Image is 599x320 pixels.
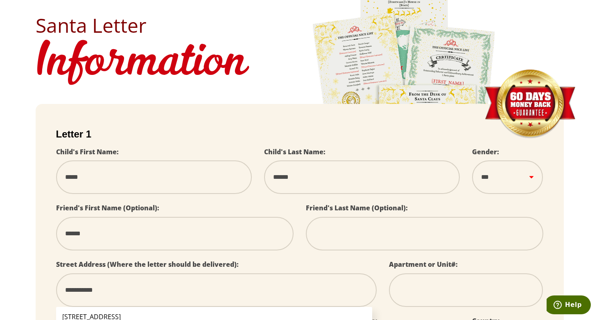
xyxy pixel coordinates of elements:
iframe: Opens a widget where you can find more information [547,295,591,316]
label: Child's Last Name: [264,147,325,156]
label: Friend's First Name (Optional): [56,203,159,212]
label: Friend's Last Name (Optional): [306,203,408,212]
h2: Letter 1 [56,128,543,140]
label: Gender: [472,147,499,156]
label: Child's First Name: [56,147,119,156]
h1: Information [36,35,564,92]
img: Money Back Guarantee [484,69,576,139]
h2: Santa Letter [36,16,564,35]
label: Street Address (Where the letter should be delivered): [56,260,239,269]
label: Apartment or Unit#: [389,260,458,269]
